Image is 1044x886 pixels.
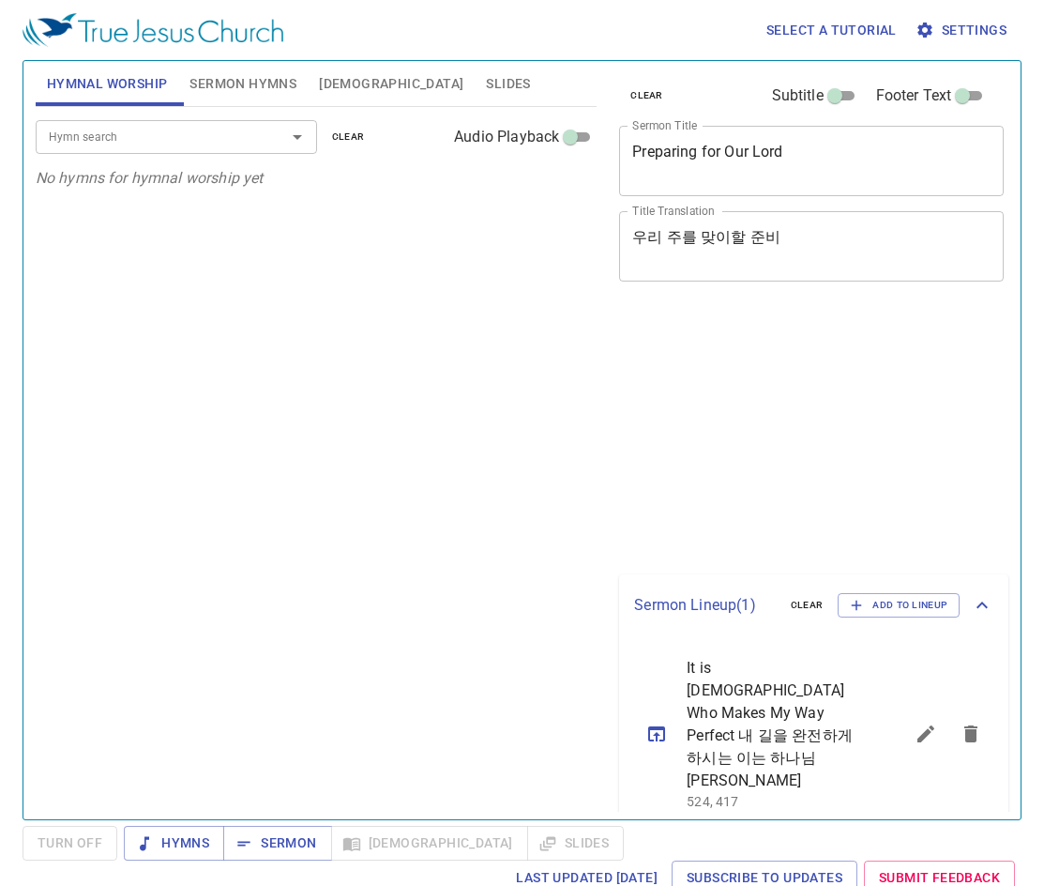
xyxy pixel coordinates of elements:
[284,124,310,150] button: Open
[612,301,929,567] iframe: from-child
[632,228,991,264] textarea: 우리 주를 맞이할 준비
[23,13,283,47] img: True Jesus Church
[486,72,530,96] span: Slides
[687,657,858,792] span: It is [DEMOGRAPHIC_DATA] Who Makes My Way Perfect 내 길을 완전하게 하시는 이는 하나님[PERSON_NAME]
[36,169,264,187] i: No hymns for hymnal worship yet
[619,574,1008,636] div: Sermon Lineup(1)clearAdd to Lineup
[223,826,331,861] button: Sermon
[139,832,209,855] span: Hymns
[619,84,674,107] button: clear
[838,593,960,618] button: Add to Lineup
[772,84,824,107] span: Subtitle
[766,19,897,42] span: Select a tutorial
[779,594,835,617] button: clear
[124,826,224,861] button: Hymns
[332,129,365,145] span: clear
[321,126,376,148] button: clear
[634,594,776,617] p: Sermon Lineup ( 1 )
[319,72,463,96] span: [DEMOGRAPHIC_DATA]
[238,832,316,855] span: Sermon
[619,636,1008,832] ul: sermon lineup list
[632,143,991,178] textarea: Preparing for Our Lord
[912,13,1014,48] button: Settings
[454,126,559,148] span: Audio Playback
[630,87,663,104] span: clear
[791,597,824,614] span: clear
[189,72,296,96] span: Sermon Hymns
[876,84,952,107] span: Footer Text
[47,72,168,96] span: Hymnal Worship
[919,19,1006,42] span: Settings
[759,13,904,48] button: Select a tutorial
[850,597,947,614] span: Add to Lineup
[687,792,858,811] p: 524, 417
